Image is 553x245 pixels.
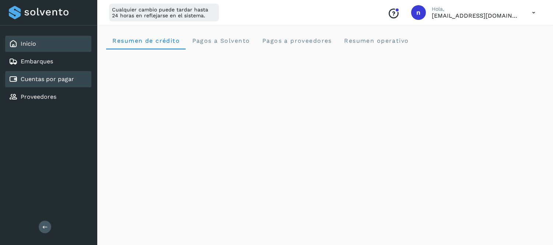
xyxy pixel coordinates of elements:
span: Pagos a Solvento [192,37,250,44]
div: Cuentas por pagar [5,71,91,87]
span: Resumen de crédito [112,37,180,44]
div: Embarques [5,53,91,70]
span: Resumen operativo [344,37,409,44]
div: Cualquier cambio puede tardar hasta 24 horas en reflejarse en el sistema. [109,4,219,21]
p: Hola, [432,6,520,12]
a: Cuentas por pagar [21,76,74,83]
span: Pagos a proveedores [262,37,332,44]
div: Inicio [5,36,91,52]
a: Inicio [21,40,36,47]
a: Embarques [21,58,53,65]
p: niagara+prod@solvento.mx [432,12,520,19]
a: Proveedores [21,93,56,100]
div: Proveedores [5,89,91,105]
